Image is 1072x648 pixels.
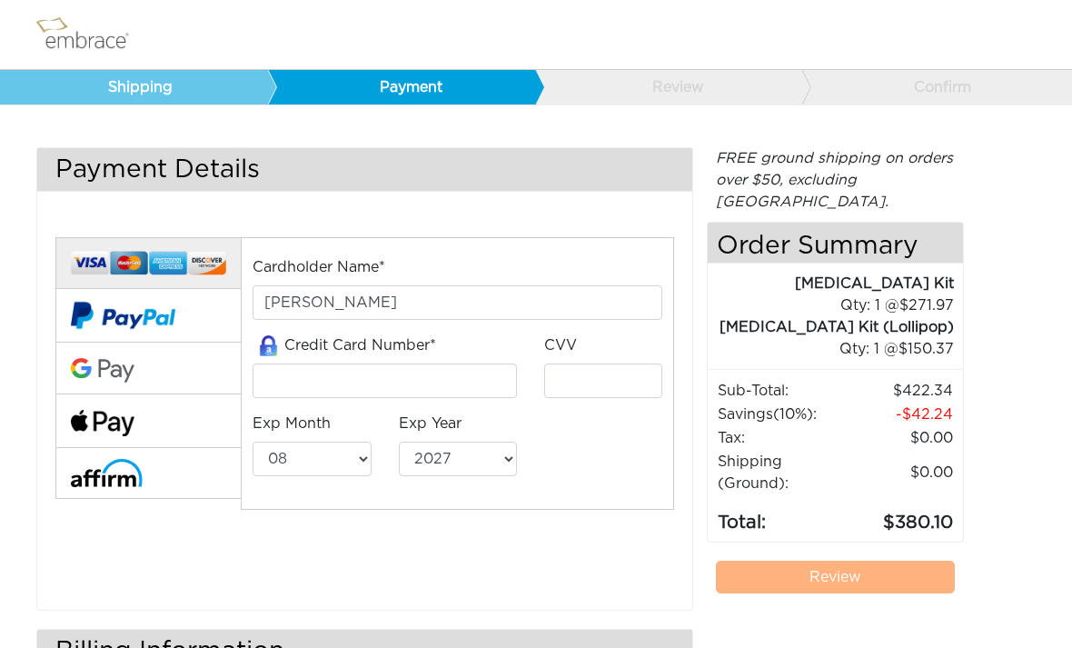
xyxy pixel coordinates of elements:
h3: Payment Details [37,148,692,191]
td: 380.10 [848,495,954,537]
img: paypal-v2.png [71,289,175,342]
div: [MEDICAL_DATA] Kit (Lollipop) [708,316,954,338]
a: Review [534,70,802,105]
img: amazon-lock.png [253,335,284,356]
img: fullApplePay.png [71,410,134,436]
span: (10%) [773,407,813,422]
span: 271.97 [899,298,954,313]
div: 1 @ [730,294,954,316]
label: Cardholder Name* [253,256,385,278]
label: CVV [544,334,577,356]
img: Google-Pay-Logo.svg [71,358,134,384]
label: Credit Card Number* [253,334,436,357]
td: Tax: [717,426,847,450]
td: 422.34 [848,379,954,403]
span: 150.37 [898,342,954,356]
a: Review [716,561,955,593]
img: logo.png [32,12,150,57]
td: Shipping (Ground): [717,450,847,495]
a: Payment [267,70,535,105]
td: 42.24 [848,403,954,426]
div: [MEDICAL_DATA] Kit [708,273,954,294]
td: 0.00 [848,426,954,450]
img: credit-cards.png [71,247,226,279]
td: Savings : [717,403,847,426]
h4: Order Summary [708,223,963,264]
div: FREE ground shipping on orders over $50, excluding [GEOGRAPHIC_DATA]. [707,147,964,213]
label: Exp Month [253,413,331,434]
img: affirm-logo.svg [71,459,143,487]
div: 1 @ [730,338,954,360]
a: Confirm [801,70,1069,105]
td: Total: [717,495,847,537]
td: $0.00 [848,450,954,495]
td: Sub-Total: [717,379,847,403]
label: Exp Year [399,413,462,434]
